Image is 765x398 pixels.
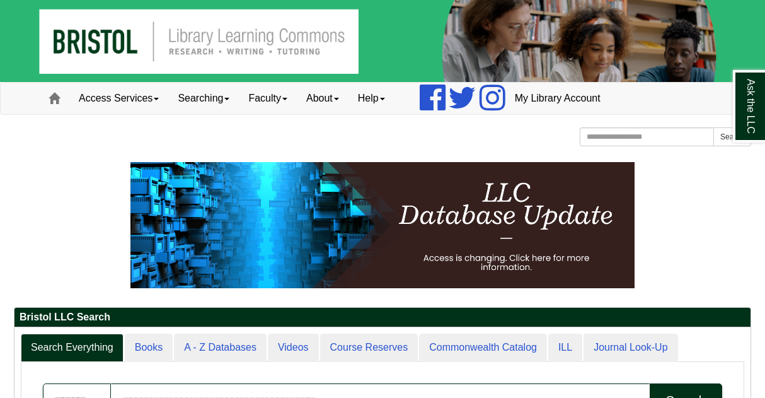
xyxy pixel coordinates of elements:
a: Faculty [239,83,297,114]
img: HTML tutorial [130,162,635,288]
a: Videos [268,334,319,362]
a: Searching [168,83,239,114]
a: Course Reserves [320,334,418,362]
a: About [297,83,348,114]
a: Books [125,334,173,362]
h2: Bristol LLC Search [14,308,751,327]
a: Access Services [69,83,168,114]
a: Search Everything [21,334,124,362]
a: Journal Look-Up [584,334,677,362]
a: Help [348,83,394,114]
a: A - Z Databases [174,334,267,362]
button: Search [713,127,751,146]
a: Commonwealth Catalog [419,334,547,362]
a: My Library Account [505,83,610,114]
a: ILL [548,334,582,362]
